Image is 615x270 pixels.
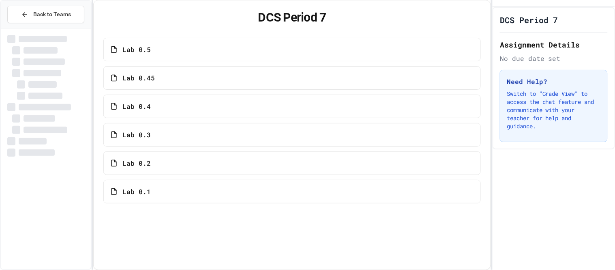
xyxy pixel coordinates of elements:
h1: DCS Period 7 [500,14,558,26]
iframe: chat widget [548,202,607,237]
a: Lab 0.5 [103,38,481,61]
h3: Need Help? [507,77,601,86]
span: Lab 0.1 [122,187,151,197]
span: Lab 0.2 [122,158,151,168]
span: Back to Teams [33,10,71,19]
a: Lab 0.1 [103,180,481,203]
a: Lab 0.3 [103,123,481,147]
span: Lab 0.4 [122,102,151,111]
iframe: chat widget [581,238,607,262]
span: Lab 0.5 [122,45,151,54]
a: Lab 0.4 [103,95,481,118]
span: Lab 0.3 [122,130,151,140]
div: No due date set [500,54,608,63]
a: Lab 0.2 [103,151,481,175]
p: Switch to "Grade View" to access the chat feature and communicate with your teacher for help and ... [507,90,601,130]
span: Lab 0.45 [122,73,155,83]
h2: Assignment Details [500,39,608,50]
h1: DCS Period 7 [103,10,481,25]
button: Back to Teams [7,6,84,23]
a: Lab 0.45 [103,66,481,90]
